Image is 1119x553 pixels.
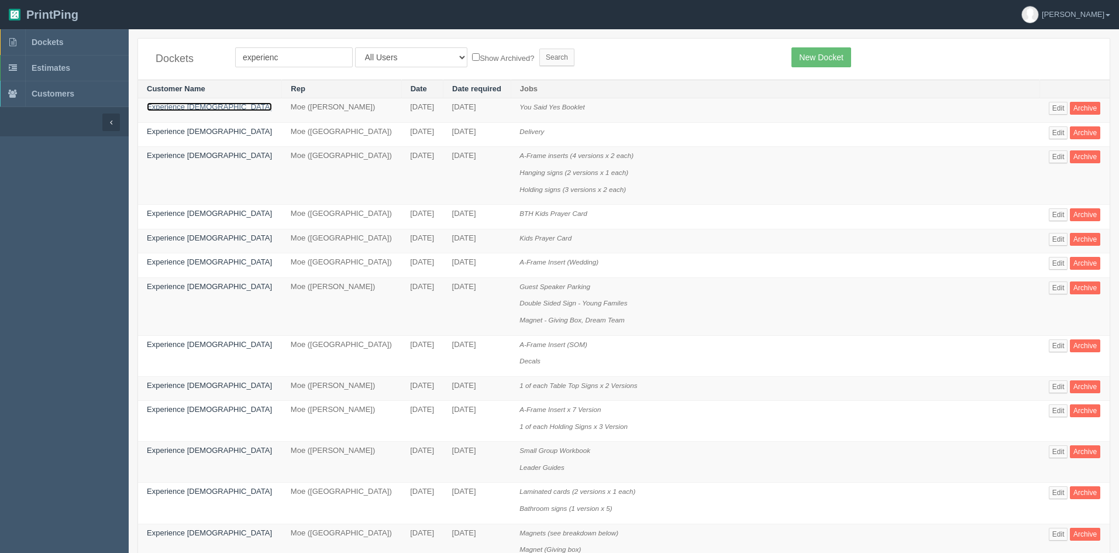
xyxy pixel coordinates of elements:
td: [DATE] [401,122,443,147]
td: Moe ([GEOGRAPHIC_DATA]) [282,205,401,229]
a: Archive [1070,486,1100,499]
td: [DATE] [443,401,511,442]
a: Edit [1049,102,1068,115]
a: Experience [DEMOGRAPHIC_DATA] [147,446,272,455]
a: Edit [1049,233,1068,246]
a: Edit [1049,150,1068,163]
a: Edit [1049,281,1068,294]
a: Experience [DEMOGRAPHIC_DATA] [147,340,272,349]
td: Moe ([PERSON_NAME]) [282,442,401,483]
td: [DATE] [443,205,511,229]
i: 1 of each Table Top Signs x 2 Versions [519,382,637,389]
a: Experience [DEMOGRAPHIC_DATA] [147,151,272,160]
i: A-Frame inserts (4 versions x 2 each) [519,152,633,159]
td: [DATE] [401,147,443,205]
td: Moe ([GEOGRAPHIC_DATA]) [282,229,401,253]
a: Edit [1049,339,1068,352]
i: Hanging signs (2 versions x 1 each) [519,169,628,176]
i: 1 of each Holding Signs x 3 Version [519,423,628,430]
a: New Docket [791,47,851,67]
td: Moe ([PERSON_NAME]) [282,401,401,442]
a: Edit [1049,445,1068,458]
a: Archive [1070,233,1100,246]
td: [DATE] [443,253,511,278]
a: Experience [DEMOGRAPHIC_DATA] [147,127,272,136]
i: BTH Kids Prayer Card [519,209,587,217]
a: Edit [1049,126,1068,139]
i: Magnets (see breakdown below) [519,529,618,537]
i: A-Frame Insert x 7 Version [519,406,601,413]
td: Moe ([GEOGRAPHIC_DATA]) [282,253,401,278]
a: Date required [452,84,501,93]
i: Decals [519,357,540,365]
a: Archive [1070,208,1100,221]
td: [DATE] [443,376,511,401]
td: [DATE] [443,483,511,524]
i: A-Frame Insert (Wedding) [519,258,598,266]
a: Edit [1049,380,1068,393]
a: Experience [DEMOGRAPHIC_DATA] [147,233,272,242]
i: Laminated cards (2 versions x 1 each) [519,487,635,495]
a: Archive [1070,528,1100,541]
a: Date [411,84,427,93]
a: Archive [1070,150,1100,163]
i: Magnet (Giving box) [519,545,581,553]
i: Delivery [519,128,544,135]
td: [DATE] [443,147,511,205]
a: Archive [1070,257,1100,270]
a: Experience [DEMOGRAPHIC_DATA] [147,487,272,496]
th: Jobs [511,80,1040,98]
a: Edit [1049,528,1068,541]
a: Edit [1049,257,1068,270]
td: [DATE] [443,229,511,253]
h4: Dockets [156,53,218,65]
i: Double Sided Sign - Young Familes [519,299,627,307]
a: Experience [DEMOGRAPHIC_DATA] [147,528,272,537]
i: Small Group Workbook [519,446,590,454]
img: avatar_default-7531ab5dedf162e01f1e0bb0964e6a185e93c5c22dfe317fb01d7f8cd2b1632c.jpg [1022,6,1038,23]
td: Moe ([PERSON_NAME]) [282,277,401,335]
a: Archive [1070,404,1100,417]
a: Experience [DEMOGRAPHIC_DATA] [147,209,272,218]
span: Dockets [32,37,63,47]
td: [DATE] [443,98,511,123]
i: A-Frame Insert (SOM) [519,341,587,348]
td: [DATE] [401,401,443,442]
i: Guest Speaker Parking [519,283,590,290]
td: Moe ([GEOGRAPHIC_DATA]) [282,122,401,147]
a: Archive [1070,445,1100,458]
i: Leader Guides [519,463,564,471]
i: You Said Yes Booklet [519,103,585,111]
td: [DATE] [401,277,443,335]
td: [DATE] [443,335,511,376]
a: Experience [DEMOGRAPHIC_DATA] [147,381,272,390]
input: Show Archived? [472,53,480,61]
span: Estimates [32,63,70,73]
td: [DATE] [401,442,443,483]
td: [DATE] [401,483,443,524]
a: Rep [291,84,305,93]
a: Edit [1049,486,1068,499]
td: Moe ([GEOGRAPHIC_DATA]) [282,335,401,376]
td: Moe ([PERSON_NAME]) [282,376,401,401]
td: [DATE] [401,229,443,253]
td: Moe ([GEOGRAPHIC_DATA]) [282,483,401,524]
td: [DATE] [401,253,443,278]
i: Magnet - Giving Box, Dream Team [519,316,625,324]
a: Experience [DEMOGRAPHIC_DATA] [147,102,272,111]
td: Moe ([PERSON_NAME]) [282,98,401,123]
a: Experience [DEMOGRAPHIC_DATA] [147,257,272,266]
a: Edit [1049,404,1068,417]
a: Archive [1070,339,1100,352]
span: Customers [32,89,74,98]
img: logo-3e63b451c926e2ac314895c53de4908e5d424f24456219fb08d385ab2e579770.png [9,9,20,20]
td: [DATE] [401,98,443,123]
input: Search [539,49,574,66]
i: Holding signs (3 versions x 2 each) [519,186,626,193]
label: Show Archived? [472,51,534,64]
td: [DATE] [443,122,511,147]
a: Archive [1070,102,1100,115]
a: Edit [1049,208,1068,221]
td: [DATE] [401,376,443,401]
a: Archive [1070,281,1100,294]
